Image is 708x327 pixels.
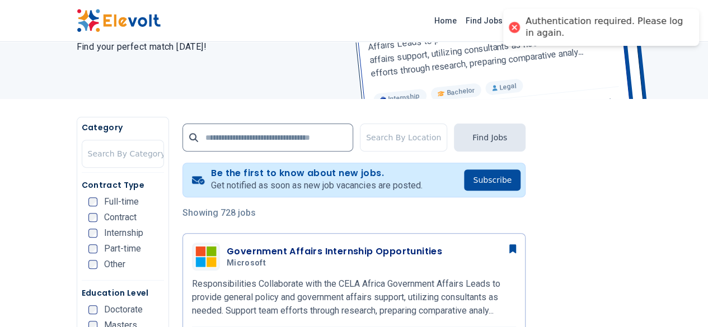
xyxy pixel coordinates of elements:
input: Other [88,260,97,269]
h3: Government Affairs Internship Opportunities [227,245,442,258]
h5: Contract Type [82,179,164,191]
img: Elevolt [77,9,161,32]
span: Other [104,260,125,269]
h4: Be the first to know about new jobs. [211,168,422,179]
input: Full-time [88,197,97,206]
span: Full-time [104,197,139,206]
button: Subscribe [464,169,521,191]
h5: Category [82,122,164,133]
span: Internship [104,229,143,238]
input: Contract [88,213,97,222]
input: Doctorate [88,305,97,314]
div: Authentication required. Please log in again. [526,16,688,39]
span: Part-time [104,244,141,253]
h5: Education Level [82,287,164,298]
span: Doctorate [104,305,143,314]
a: Home [430,12,461,30]
span: Contract [104,213,137,222]
iframe: Chat Widget [652,273,708,327]
button: Find Jobs [454,124,526,151]
a: Find Jobs [461,12,507,30]
input: Internship [88,229,97,238]
span: Microsoft [227,258,266,268]
p: Responsibilities Collaborate with the CELA Africa Government Affairs Leads to provide general pol... [192,277,516,317]
p: Get notified as soon as new job vacancies are posted. [211,179,422,192]
input: Part-time [88,244,97,253]
p: Showing 728 jobs [182,206,526,220]
img: Microsoft [195,245,217,268]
